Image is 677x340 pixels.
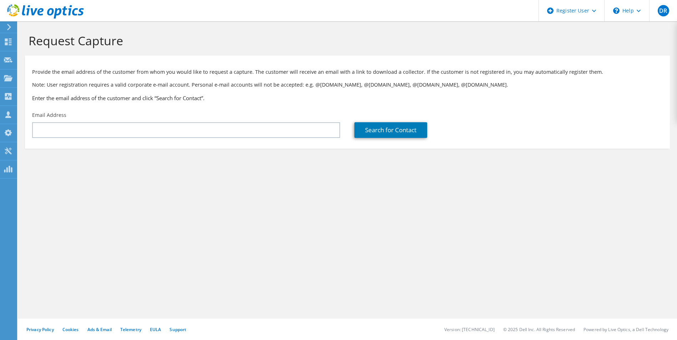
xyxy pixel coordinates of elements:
h3: Enter the email address of the customer and click “Search for Contact”. [32,94,663,102]
a: EULA [150,326,161,333]
span: DR [658,5,669,16]
li: Powered by Live Optics, a Dell Technology [583,326,668,333]
a: Telemetry [120,326,141,333]
li: © 2025 Dell Inc. All Rights Reserved [503,326,575,333]
a: Privacy Policy [26,326,54,333]
h1: Request Capture [29,33,663,48]
a: Cookies [62,326,79,333]
p: Provide the email address of the customer from whom you would like to request a capture. The cust... [32,68,663,76]
p: Note: User registration requires a valid corporate e-mail account. Personal e-mail accounts will ... [32,81,663,89]
a: Search for Contact [354,122,427,138]
a: Support [170,326,186,333]
a: Ads & Email [87,326,112,333]
label: Email Address [32,112,66,119]
li: Version: [TECHNICAL_ID] [444,326,495,333]
svg: \n [613,7,620,14]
